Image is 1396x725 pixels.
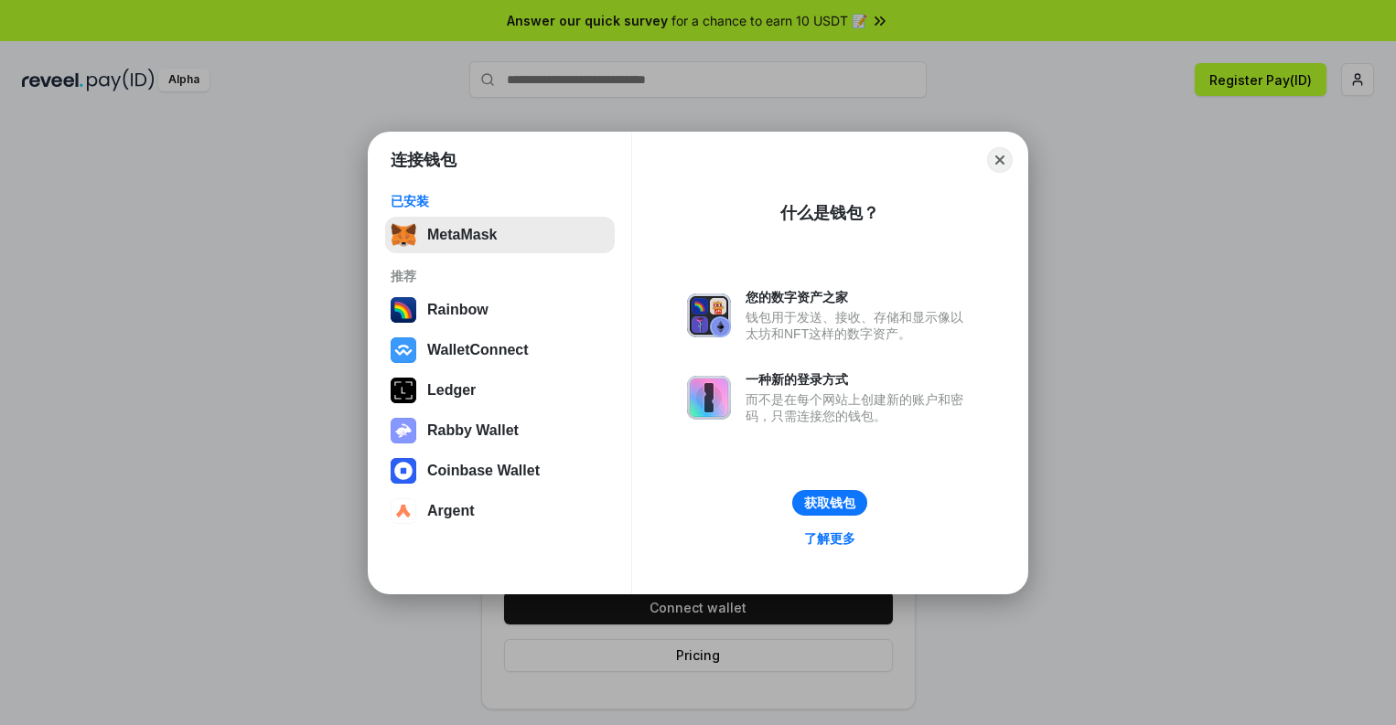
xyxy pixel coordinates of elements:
div: 获取钱包 [804,495,855,511]
button: WalletConnect [385,332,615,368]
div: Rainbow [427,302,489,318]
div: MetaMask [427,227,497,243]
button: Coinbase Wallet [385,453,615,489]
div: 了解更多 [804,530,855,547]
div: 而不是在每个网站上创建新的账户和密码，只需连接您的钱包。 [746,391,972,424]
button: Argent [385,493,615,529]
img: svg+xml,%3Csvg%20width%3D%2228%22%20height%3D%2228%22%20viewBox%3D%220%200%2028%2028%22%20fill%3D... [391,458,416,484]
img: svg+xml,%3Csvg%20xmlns%3D%22http%3A%2F%2Fwww.w3.org%2F2000%2Fsvg%22%20fill%3D%22none%22%20viewBox... [687,293,731,337]
button: Rabby Wallet [385,412,615,449]
div: 钱包用于发送、接收、存储和显示像以太坊和NFT这样的数字资产。 [746,309,972,342]
div: 推荐 [391,268,609,284]
img: svg+xml,%3Csvg%20xmlns%3D%22http%3A%2F%2Fwww.w3.org%2F2000%2Fsvg%22%20fill%3D%22none%22%20viewBox... [687,376,731,420]
div: Rabby Wallet [427,422,519,439]
div: 什么是钱包？ [780,202,879,224]
img: svg+xml,%3Csvg%20width%3D%2228%22%20height%3D%2228%22%20viewBox%3D%220%200%2028%2028%22%20fill%3D... [391,498,416,524]
div: Ledger [427,382,476,399]
div: Argent [427,503,475,519]
a: 了解更多 [793,527,866,550]
button: MetaMask [385,217,615,253]
img: svg+xml,%3Csvg%20fill%3D%22none%22%20height%3D%2233%22%20viewBox%3D%220%200%2035%2033%22%20width%... [391,222,416,248]
img: svg+xml,%3Csvg%20xmlns%3D%22http%3A%2F%2Fwww.w3.org%2F2000%2Fsvg%22%20width%3D%2228%22%20height%3... [391,378,416,403]
button: Close [987,147,1013,173]
div: 一种新的登录方式 [746,371,972,388]
div: WalletConnect [427,342,529,358]
img: svg+xml,%3Csvg%20width%3D%22120%22%20height%3D%22120%22%20viewBox%3D%220%200%20120%20120%22%20fil... [391,297,416,323]
button: Rainbow [385,292,615,328]
h1: 连接钱包 [391,149,456,171]
button: Ledger [385,372,615,409]
img: svg+xml,%3Csvg%20xmlns%3D%22http%3A%2F%2Fwww.w3.org%2F2000%2Fsvg%22%20fill%3D%22none%22%20viewBox... [391,418,416,443]
div: 您的数字资产之家 [746,289,972,305]
div: Coinbase Wallet [427,463,540,479]
button: 获取钱包 [792,490,867,516]
img: svg+xml,%3Csvg%20width%3D%2228%22%20height%3D%2228%22%20viewBox%3D%220%200%2028%2028%22%20fill%3D... [391,337,416,363]
div: 已安装 [391,193,609,209]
